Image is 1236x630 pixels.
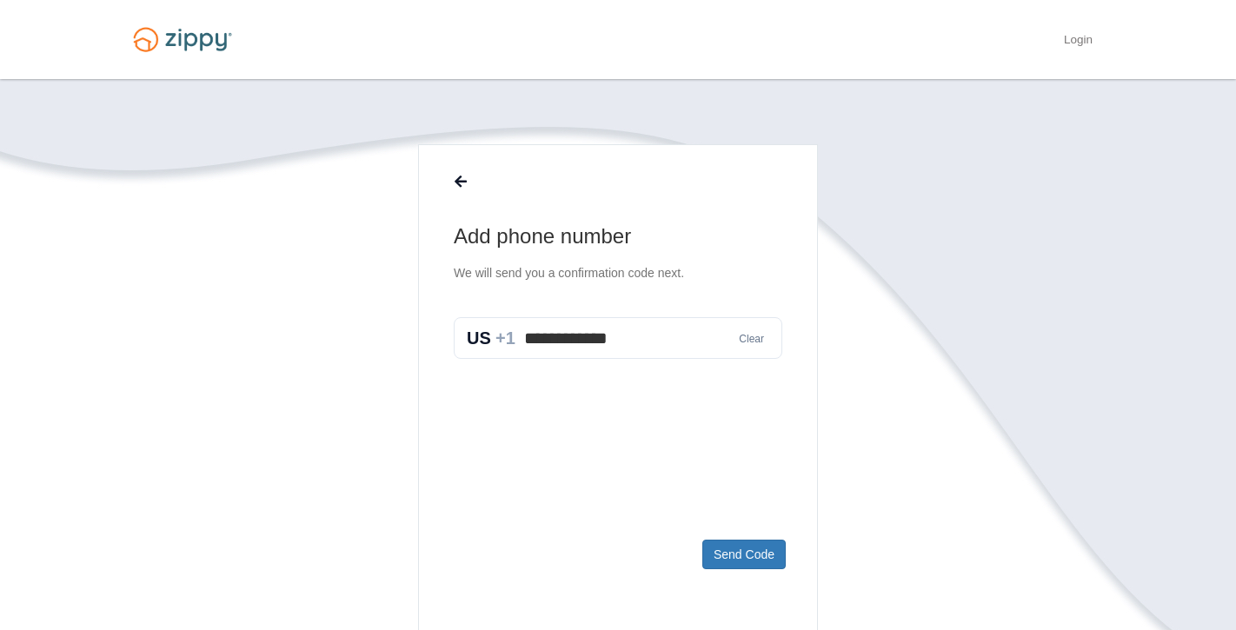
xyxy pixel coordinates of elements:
img: Logo [123,19,243,60]
button: Send Code [702,540,786,569]
p: We will send you a confirmation code next. [454,264,782,282]
a: Login [1064,33,1093,50]
button: Clear [734,331,769,348]
h1: Add phone number [454,222,782,250]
